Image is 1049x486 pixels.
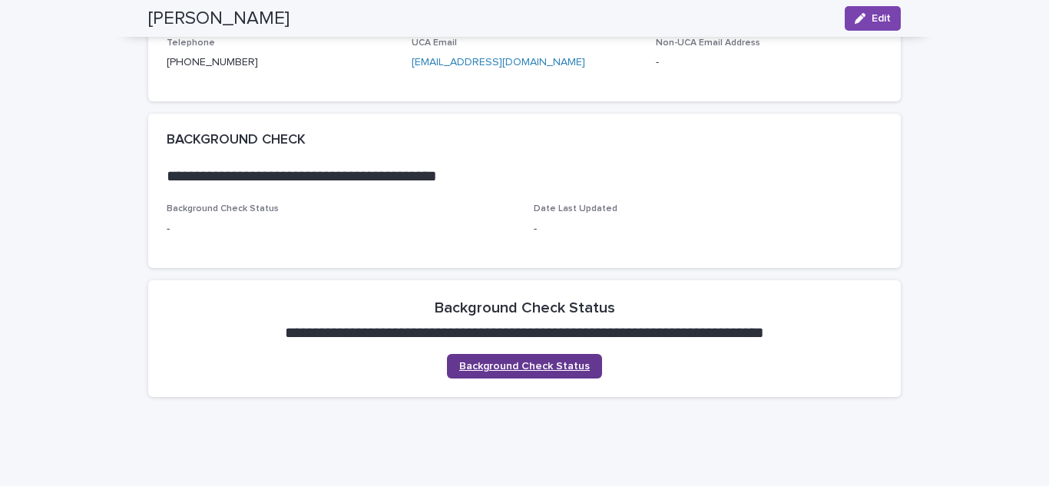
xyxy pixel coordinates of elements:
span: Date Last Updated [534,204,617,213]
a: [EMAIL_ADDRESS][DOMAIN_NAME] [412,57,585,68]
span: Edit [872,13,891,24]
button: Edit [845,6,901,31]
span: Background Check Status [459,361,590,372]
span: Telephone [167,38,215,48]
a: Background Check Status [447,354,602,379]
h2: BACKGROUND CHECK [167,132,306,149]
a: [PHONE_NUMBER] [167,57,258,68]
span: UCA Email [412,38,457,48]
p: - [534,221,882,237]
h2: Background Check Status [435,299,615,317]
h2: [PERSON_NAME] [148,8,290,30]
p: - [656,55,882,71]
span: Background Check Status [167,204,279,213]
p: - [167,221,515,237]
span: Non-UCA Email Address [656,38,760,48]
